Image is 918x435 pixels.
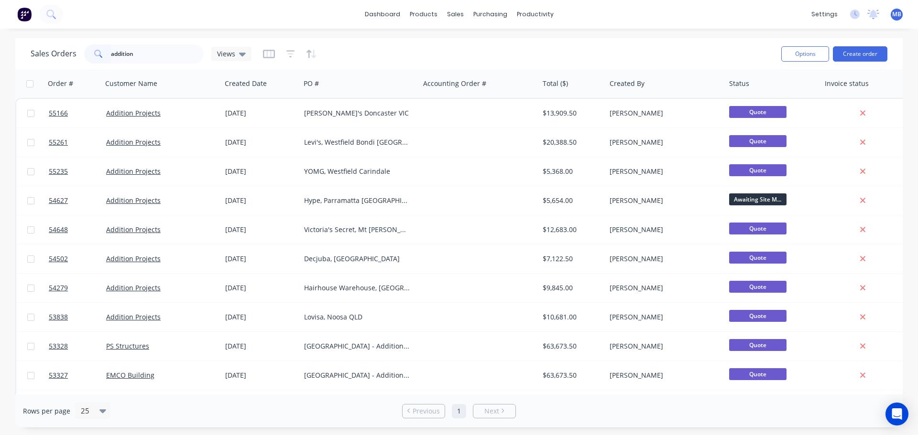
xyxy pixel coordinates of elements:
h1: Sales Orders [31,49,76,58]
a: 53326 [49,390,106,419]
span: 54279 [49,283,68,293]
a: 54627 [49,186,106,215]
div: [PERSON_NAME] [610,254,716,264]
div: [DATE] [225,283,296,293]
div: [PERSON_NAME] [610,167,716,176]
div: [PERSON_NAME] [610,108,716,118]
a: 53838 [49,303,106,331]
span: Rows per page [23,406,70,416]
div: Created Date [225,79,267,88]
div: $9,845.00 [543,283,599,293]
div: YOMG, Westfield Carindale [304,167,410,176]
div: PO # [304,79,319,88]
a: Addition Projects [106,254,161,263]
div: Hype, Parramatta [GEOGRAPHIC_DATA] [304,196,410,205]
span: Quote [729,281,787,293]
a: Addition Projects [106,167,161,176]
img: Factory [17,7,32,21]
div: productivity [512,7,558,21]
div: sales [442,7,469,21]
div: Decjuba, [GEOGRAPHIC_DATA] [304,254,410,264]
div: Open Intercom Messenger [885,403,908,425]
div: [PERSON_NAME] [610,138,716,147]
div: Created By [610,79,645,88]
div: [DATE] [225,371,296,380]
div: Total ($) [543,79,568,88]
a: 54279 [49,274,106,302]
a: Page 1 is your current page [452,404,466,418]
button: Options [781,46,829,62]
div: $5,368.00 [543,167,599,176]
a: Addition Projects [106,283,161,292]
a: PS Structures [106,341,149,350]
div: [DATE] [225,108,296,118]
div: [PERSON_NAME] [610,225,716,234]
span: 54648 [49,225,68,234]
div: Accounting Order # [423,79,486,88]
div: [DATE] [225,312,296,322]
div: $7,122.50 [543,254,599,264]
span: Quote [729,164,787,176]
span: Quote [729,339,787,351]
div: Customer Name [105,79,157,88]
div: Order # [48,79,73,88]
span: Quote [729,106,787,118]
div: $10,681.00 [543,312,599,322]
a: Addition Projects [106,196,161,205]
a: 54648 [49,215,106,244]
div: [PERSON_NAME] [610,371,716,380]
span: Quote [729,368,787,380]
a: 55166 [49,99,106,127]
span: Next [484,406,499,416]
div: Lovisa, Noosa QLD [304,312,410,322]
div: $63,673.50 [543,371,599,380]
span: Quote [729,252,787,264]
span: 53327 [49,371,68,380]
span: Previous [413,406,440,416]
div: Victoria's Secret, Mt [PERSON_NAME] QLD [304,225,410,234]
div: $12,683.00 [543,225,599,234]
div: [PERSON_NAME] [610,283,716,293]
a: Addition Projects [106,138,161,147]
div: [PERSON_NAME]'s Doncaster VIC [304,108,410,118]
a: 53327 [49,361,106,390]
div: [DATE] [225,341,296,351]
div: Status [729,79,749,88]
div: [PERSON_NAME] [610,341,716,351]
div: $63,673.50 [543,341,599,351]
span: 53838 [49,312,68,322]
button: Create order [833,46,887,62]
span: Quote [729,310,787,322]
div: products [405,7,442,21]
div: [DATE] [225,167,296,176]
span: 54502 [49,254,68,264]
div: Levi's, Westfield Bondi [GEOGRAPHIC_DATA] [304,138,410,147]
div: [DATE] [225,138,296,147]
div: Invoice status [825,79,869,88]
div: $20,388.50 [543,138,599,147]
div: [DATE] [225,196,296,205]
a: 55261 [49,128,106,157]
a: Previous page [403,406,445,416]
a: 53328 [49,332,106,361]
a: Next page [473,406,515,416]
span: 54627 [49,196,68,205]
a: Addition Projects [106,312,161,321]
div: [GEOGRAPHIC_DATA] - Additions, [GEOGRAPHIC_DATA] [304,371,410,380]
div: Hairhouse Warehouse, [GEOGRAPHIC_DATA] [304,283,410,293]
span: Quote [729,135,787,147]
span: Quote [729,223,787,234]
div: [DATE] [225,254,296,264]
span: Views [217,49,235,59]
a: 54502 [49,244,106,273]
div: $5,654.00 [543,196,599,205]
div: [PERSON_NAME] [610,312,716,322]
div: $13,909.50 [543,108,599,118]
span: 53328 [49,341,68,351]
span: 55166 [49,108,68,118]
ul: Pagination [398,404,520,418]
span: Awaiting Site M... [729,193,787,205]
div: settings [807,7,842,21]
div: purchasing [469,7,512,21]
span: 55235 [49,167,68,176]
